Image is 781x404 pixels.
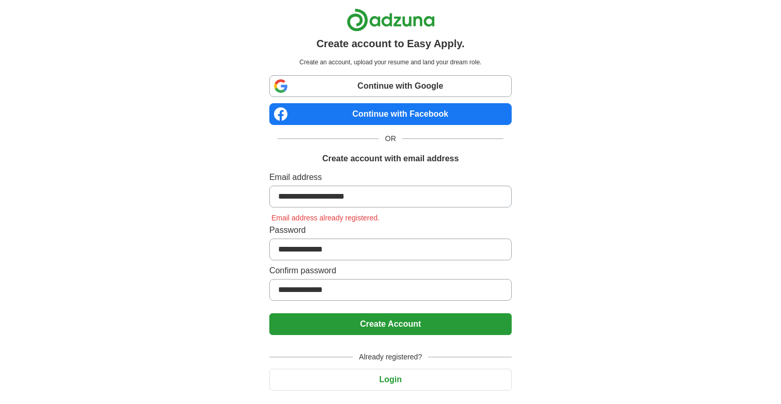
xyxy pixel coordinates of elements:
label: Confirm password [269,264,512,277]
h1: Create account with email address [322,152,459,165]
img: Adzuna logo [347,8,435,32]
a: Continue with Google [269,75,512,97]
label: Email address [269,171,512,184]
span: OR [379,133,402,144]
label: Password [269,224,512,236]
button: Create Account [269,313,512,335]
span: Already registered? [353,352,428,363]
button: Login [269,369,512,391]
p: Create an account, upload your resume and land your dream role. [271,58,510,67]
a: Login [269,375,512,384]
a: Continue with Facebook [269,103,512,125]
span: Email address already registered. [269,214,382,222]
h1: Create account to Easy Apply. [317,36,465,51]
